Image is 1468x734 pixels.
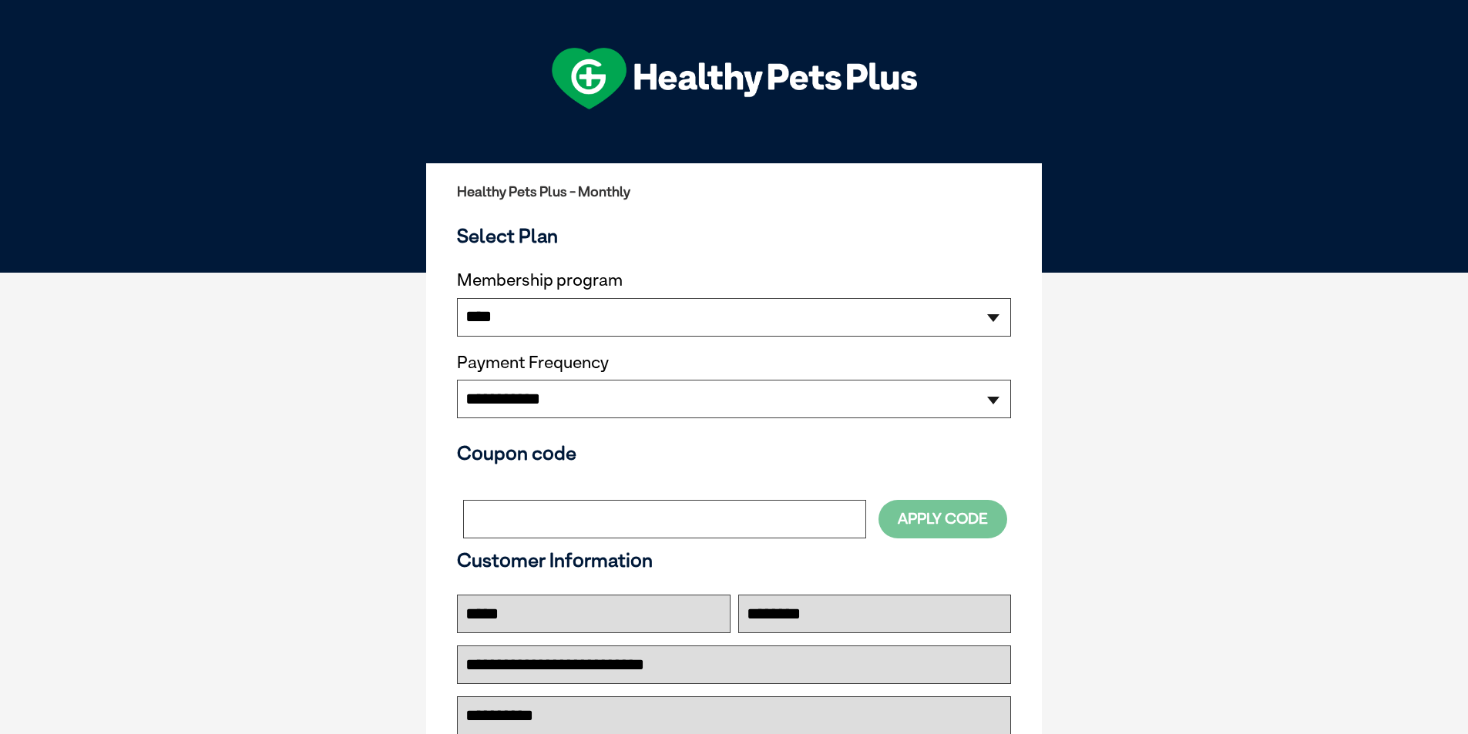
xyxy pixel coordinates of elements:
img: hpp-logo-landscape-green-white.png [552,48,917,109]
h3: Customer Information [457,548,1011,571]
h2: Healthy Pets Plus - Monthly [457,184,1011,199]
h3: Select Plan [457,224,1011,247]
label: Payment Frequency [457,353,609,373]
button: Apply Code [878,500,1007,538]
label: Membership program [457,270,1011,290]
h3: Coupon code [457,441,1011,464]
